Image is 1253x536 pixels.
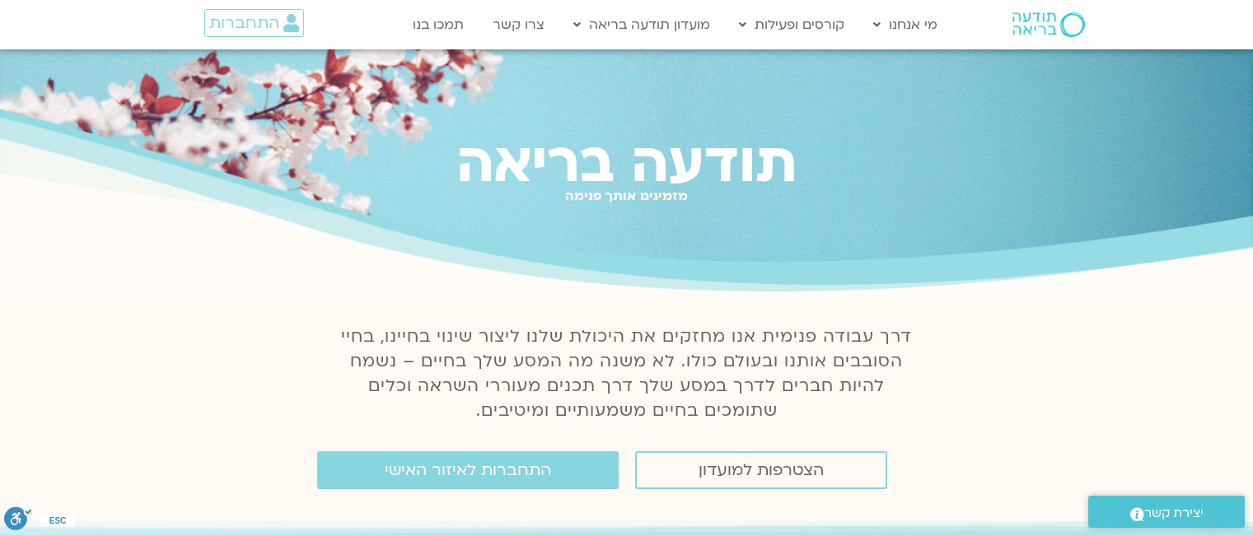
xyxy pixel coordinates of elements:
a: הצטרפות למועדון [635,451,887,489]
a: יצירת קשר [1088,496,1245,528]
p: דרך עבודה פנימית אנו מחזקים את היכולת שלנו ליצור שינוי בחיינו, בחיי הסובבים אותנו ובעולם כולו. לא... [332,324,922,423]
a: צרו קשר [484,9,553,40]
span: יצירת קשר [1144,502,1204,524]
span: התחברות לאיזור האישי [385,461,551,479]
span: הצטרפות למועדון [699,461,824,479]
a: מי אנחנו [865,9,946,40]
a: קורסים ופעילות [731,9,853,40]
a: התחברות [204,9,304,37]
span: התחברות [209,14,279,32]
img: תודעה בריאה [1012,12,1085,37]
a: תמכו בנו [404,9,472,40]
a: מועדון תודעה בריאה [565,9,718,40]
a: התחברות לאיזור האישי [317,451,619,489]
